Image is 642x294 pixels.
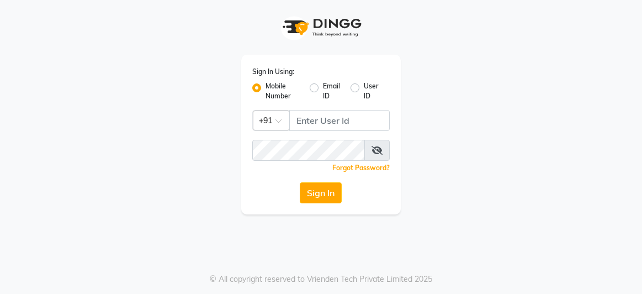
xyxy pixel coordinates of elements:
input: Username [252,140,365,161]
label: Mobile Number [266,81,301,101]
input: Username [289,110,390,131]
img: logo1.svg [277,11,365,44]
button: Sign In [300,182,342,203]
a: Forgot Password? [332,164,390,172]
label: User ID [364,81,381,101]
label: Email ID [323,81,342,101]
label: Sign In Using: [252,67,294,77]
